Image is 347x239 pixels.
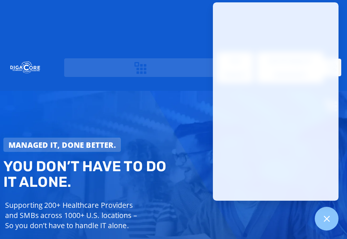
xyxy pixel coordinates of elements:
[8,140,116,150] strong: Managed IT, done better.
[132,58,150,77] div: Menu Toggle
[3,159,177,190] h2: You don’t have to do IT alone.
[3,138,121,152] a: Managed IT, done better.
[213,2,339,201] iframe: Chatgenie Messenger
[54,90,123,119] img: DigaCore Technology Consulting
[10,61,40,74] img: DigaCore Technology Consulting
[5,200,145,231] p: Supporting 200+ Healthcare Providers and SMBs across 1000+ U.S. locations – So you don’t have to ...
